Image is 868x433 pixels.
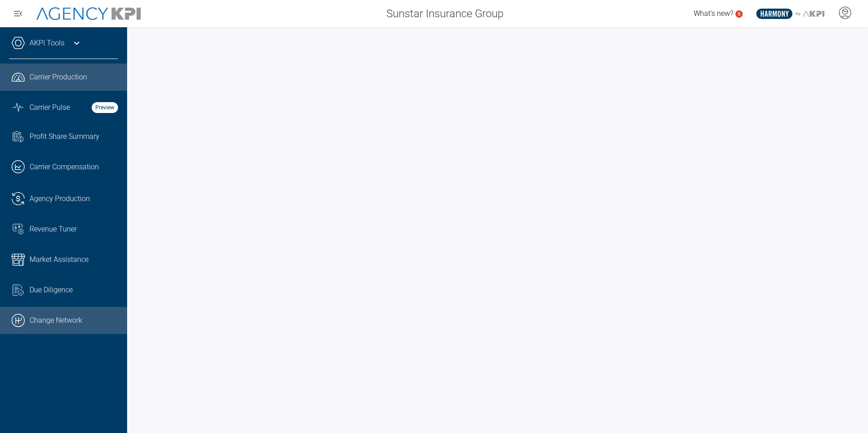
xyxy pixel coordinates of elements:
[30,72,87,83] span: Carrier Production
[386,5,503,22] span: Sunstar Insurance Group
[30,162,99,172] span: Carrier Compensation
[92,102,118,113] strong: Preview
[30,285,73,295] span: Due Diligence
[30,38,64,49] a: AKPI Tools
[36,7,141,20] img: AgencyKPI
[30,193,90,204] span: Agency Production
[738,11,740,16] text: 5
[735,10,743,18] a: 5
[694,9,733,18] span: What's new?
[30,131,99,142] span: Profit Share Summary
[30,254,89,265] span: Market Assistance
[30,224,77,235] span: Revenue Tuner
[30,102,70,113] span: Carrier Pulse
